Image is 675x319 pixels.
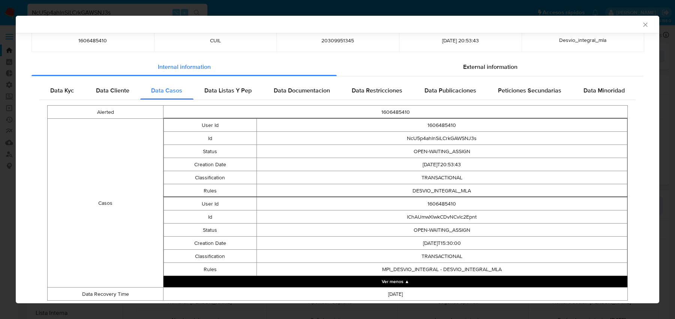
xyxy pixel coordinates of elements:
td: Status [164,145,256,158]
td: 1606485410 [256,119,627,132]
td: OPEN-WAITING_ASSIGN [256,145,627,158]
span: Data Minoridad [583,86,625,95]
td: Creation Date [164,158,256,171]
td: DESVIO_INTEGRAL_MLA [256,184,627,197]
span: 1606485410 [40,37,145,44]
td: Classification [164,171,256,184]
td: Id [164,210,256,224]
span: Data Restricciones [352,86,402,95]
span: Internal information [158,63,211,71]
td: 1606485410 [256,197,627,210]
td: Rules [164,263,256,276]
div: closure-recommendation-modal [16,16,659,303]
span: Data Kyc [50,86,74,95]
td: Data Recovery Time [48,288,163,301]
td: Classification [164,250,256,263]
td: [DATE]T20:53:43 [256,158,627,171]
span: [DATE] 20:53:43 [408,37,513,44]
span: Desvio_integral_mla [559,36,606,44]
span: CUIL [163,37,268,44]
td: Alerted [48,106,163,119]
td: 1606485410 [163,106,628,119]
span: Data Publicaciones [424,86,476,95]
td: lChAUmwXlwkCDvNCvlc2Epnt [256,210,627,224]
span: Data Casos [151,86,182,95]
span: Data Documentacion [274,86,330,95]
td: MPI_DESVIO_INTEGRAL - DESVIO_INTEGRAL_MLA [256,263,627,276]
td: User Id [164,119,256,132]
td: Casos [48,119,163,288]
td: NcU5p4ahlnSiLCrkGAWSNJ3s [256,132,627,145]
span: Peticiones Secundarias [498,86,561,95]
td: Rules [164,184,256,197]
span: Data Listas Y Pep [204,86,252,95]
td: User Id [164,197,256,210]
button: Cerrar ventana [642,21,648,28]
td: TRANSACTIONAL [256,250,627,263]
td: Status [164,224,256,237]
div: Detailed info [31,58,643,76]
span: 20309951345 [285,37,390,44]
span: Data Cliente [96,86,129,95]
td: Id [164,132,256,145]
div: Detailed internal info [39,82,636,100]
td: OPEN-WAITING_ASSIGN [256,224,627,237]
span: External information [463,63,517,71]
td: Creation Date [164,237,256,250]
td: [DATE] [163,288,628,301]
td: TRANSACTIONAL [256,171,627,184]
button: Collapse array [163,276,627,287]
td: [DATE]T15:30:00 [256,237,627,250]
